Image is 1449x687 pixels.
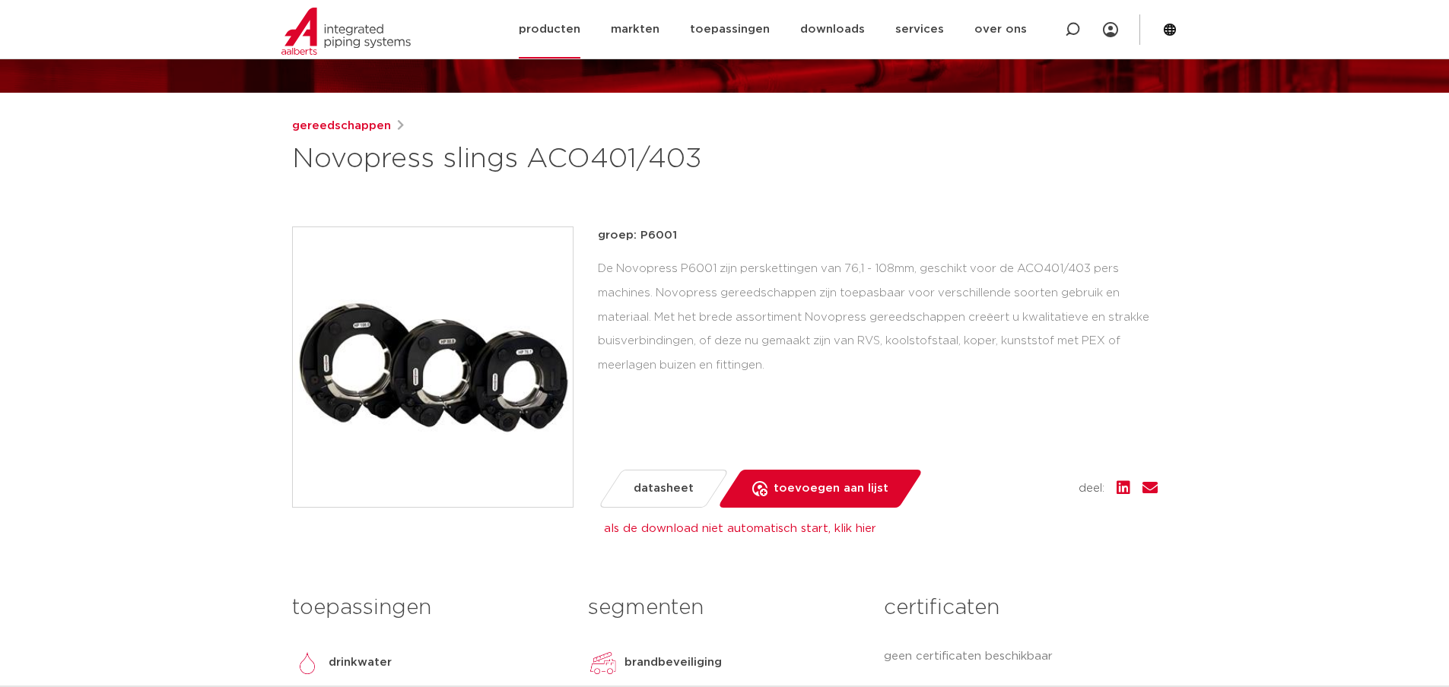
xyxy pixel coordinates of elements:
span: toevoegen aan lijst [774,476,888,501]
a: gereedschappen [292,117,391,135]
span: deel: [1079,480,1104,498]
img: drinkwater [292,647,323,678]
img: brandbeveiliging [588,647,618,678]
a: als de download niet automatisch start, klik hier [604,523,876,534]
img: Product Image for Novopress slings ACO401/403 [293,227,573,507]
h1: Novopress slings ACO401/403 [292,141,863,178]
div: De Novopress P6001 zijn perskettingen van 76,1 - 108mm, geschikt voor de ACO401/403 pers machines... [598,257,1158,378]
h3: segmenten [588,593,861,623]
p: drinkwater [329,654,392,672]
p: groep: P6001 [598,226,1158,245]
h3: toepassingen [292,593,565,623]
a: datasheet [597,470,729,508]
span: datasheet [634,476,694,501]
p: brandbeveiliging [624,654,722,672]
p: geen certificaten beschikbaar [884,647,1157,666]
h3: certificaten [884,593,1157,623]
